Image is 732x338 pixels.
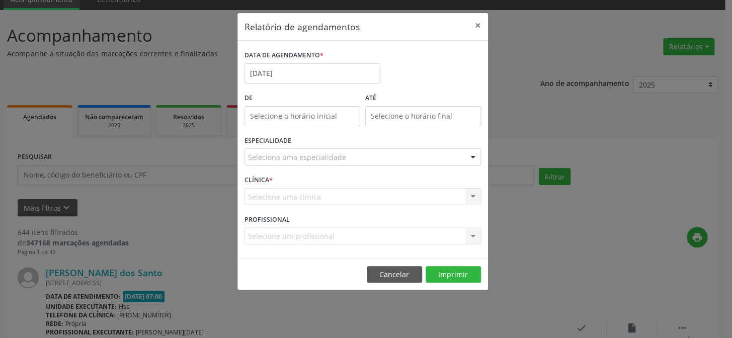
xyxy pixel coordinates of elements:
[365,106,481,126] input: Selecione o horário final
[367,266,422,283] button: Cancelar
[468,13,488,38] button: Close
[245,63,380,83] input: Selecione uma data ou intervalo
[245,20,360,33] h5: Relatório de agendamentos
[245,48,323,63] label: DATA DE AGENDAMENTO
[248,152,346,162] span: Seleciona uma especialidade
[245,173,273,188] label: CLÍNICA
[245,133,291,149] label: ESPECIALIDADE
[365,91,481,106] label: ATÉ
[245,212,290,227] label: PROFISSIONAL
[245,91,360,106] label: De
[245,106,360,126] input: Selecione o horário inicial
[426,266,481,283] button: Imprimir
